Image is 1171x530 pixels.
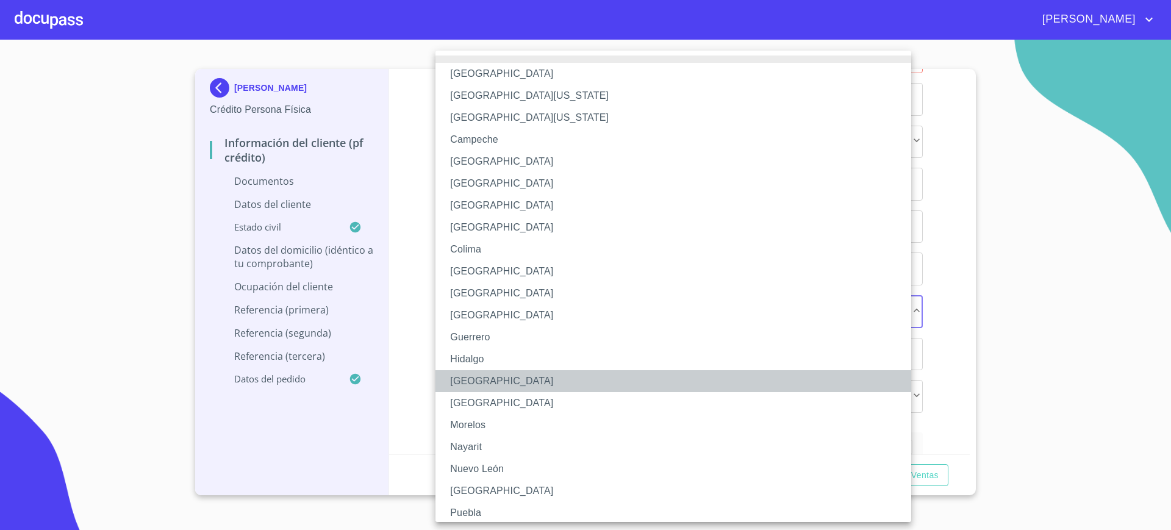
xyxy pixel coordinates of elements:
li: Nayarit [435,436,923,458]
li: Colima [435,238,923,260]
li: [GEOGRAPHIC_DATA] [435,304,923,326]
li: [GEOGRAPHIC_DATA] [435,282,923,304]
li: Campeche [435,129,923,151]
li: [GEOGRAPHIC_DATA][US_STATE] [435,107,923,129]
li: [GEOGRAPHIC_DATA] [435,480,923,502]
li: [GEOGRAPHIC_DATA] [435,195,923,217]
li: [GEOGRAPHIC_DATA] [435,173,923,195]
li: [GEOGRAPHIC_DATA] [435,217,923,238]
li: Hidalgo [435,348,923,370]
li: Nuevo León [435,458,923,480]
li: Guerrero [435,326,923,348]
li: [GEOGRAPHIC_DATA] [435,151,923,173]
li: [GEOGRAPHIC_DATA] [435,260,923,282]
li: [GEOGRAPHIC_DATA] [435,392,923,414]
li: Puebla [435,502,923,524]
li: [GEOGRAPHIC_DATA] [435,63,923,85]
li: Morelos [435,414,923,436]
li: [GEOGRAPHIC_DATA] [435,370,923,392]
li: [GEOGRAPHIC_DATA][US_STATE] [435,85,923,107]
